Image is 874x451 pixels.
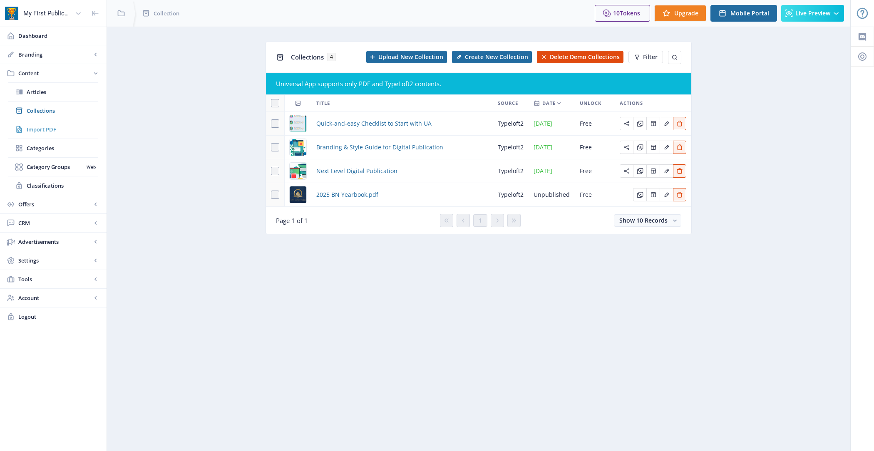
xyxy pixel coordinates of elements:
span: Create New Collection [465,54,528,60]
a: Edit page [633,143,646,151]
a: Edit page [660,143,673,151]
a: Edit page [633,190,646,198]
span: Unlock [580,98,601,108]
a: New page [532,51,623,63]
button: Mobile Portal [710,5,777,22]
div: Universal App supports only PDF and TypeLoft2 contents. [276,79,681,88]
a: Edit page [646,119,660,127]
button: 1 [473,214,487,227]
span: Tokens [620,9,640,17]
a: Category GroupsWeb [8,158,98,176]
span: Source [498,98,518,108]
button: 10Tokens [595,5,650,22]
a: Edit page [660,166,673,174]
a: Edit page [673,143,686,151]
button: Live Preview [781,5,844,22]
td: Free [575,183,615,207]
a: Edit page [620,143,633,151]
span: Articles [27,88,98,96]
img: b553718e-f9fe-4e73-b67a-c162cebc316c.jpg [290,186,306,203]
span: Classifications [27,181,98,190]
a: Quick-and-easy Checklist to Start with UA [316,119,432,129]
td: Free [575,159,615,183]
td: [DATE] [529,136,575,159]
span: Advertisements [18,238,92,246]
img: 36c11e01-2dfe-44cd-a3b2-ba35f59968ed.png [290,115,306,132]
span: CRM [18,219,92,227]
td: Free [575,112,615,136]
span: Content [18,69,92,77]
span: Date [542,98,556,108]
a: Edit page [673,190,686,198]
span: Title [316,98,330,108]
span: 1 [479,217,482,224]
app-collection-view: Collections [266,42,692,234]
a: Edit page [646,166,660,174]
span: Mobile Portal [730,10,769,17]
td: typeloft2 [493,136,529,159]
a: Edit page [673,119,686,127]
img: 97435528-39c3-4376-997b-3c6feef68dc5.png [290,163,306,179]
a: Edit page [646,143,660,151]
button: Upload New Collection [366,51,447,63]
a: Edit page [660,190,673,198]
span: Offers [18,200,92,208]
td: typeloft2 [493,159,529,183]
button: Create New Collection [452,51,532,63]
a: New page [447,51,532,63]
span: Logout [18,312,100,321]
td: typeloft2 [493,183,529,207]
td: [DATE] [529,112,575,136]
td: Free [575,136,615,159]
img: a735d4e9-daa5-4e27-a3bf-2969119ad2b7.png [290,139,306,156]
a: Edit page [633,166,646,174]
span: Settings [18,256,92,265]
span: 4 [327,53,336,61]
a: Edit page [646,190,660,198]
a: Categories [8,139,98,157]
span: Branding [18,50,92,59]
a: Branding & Style Guide for Digital Publication [316,142,443,152]
td: Unpublished [529,183,575,207]
span: Upload New Collection [378,54,443,60]
span: Categories [27,144,98,152]
a: Collections [8,102,98,120]
span: Dashboard [18,32,100,40]
button: Upgrade [654,5,706,22]
td: [DATE] [529,159,575,183]
a: Import PDF [8,120,98,139]
span: Filter [643,54,658,60]
img: app-icon.png [5,7,18,20]
span: Actions [620,98,643,108]
a: 2025 BN Yearbook.pdf [316,190,378,200]
span: Page 1 of 1 [276,216,308,225]
a: Classifications [8,176,98,195]
a: Edit page [633,119,646,127]
button: Filter [628,51,663,63]
td: typeloft2 [493,112,529,136]
a: Next Level Digital Publication [316,166,397,176]
a: Articles [8,83,98,101]
span: Collections [291,53,324,61]
span: Show 10 Records [619,216,668,224]
span: Upgrade [674,10,698,17]
span: Delete Demo Collections [550,54,620,60]
a: Edit page [620,166,633,174]
span: Collections [27,107,98,115]
span: Category Groups [27,163,84,171]
span: Live Preview [795,10,830,17]
span: Tools [18,275,92,283]
button: Show 10 Records [614,214,681,227]
span: Account [18,294,92,302]
div: My First Publication [23,4,72,22]
a: Edit page [660,119,673,127]
button: Delete Demo Collections [537,51,623,63]
nb-badge: Web [84,163,98,171]
span: Import PDF [27,125,98,134]
span: Collection [154,9,179,17]
a: Edit page [620,119,633,127]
